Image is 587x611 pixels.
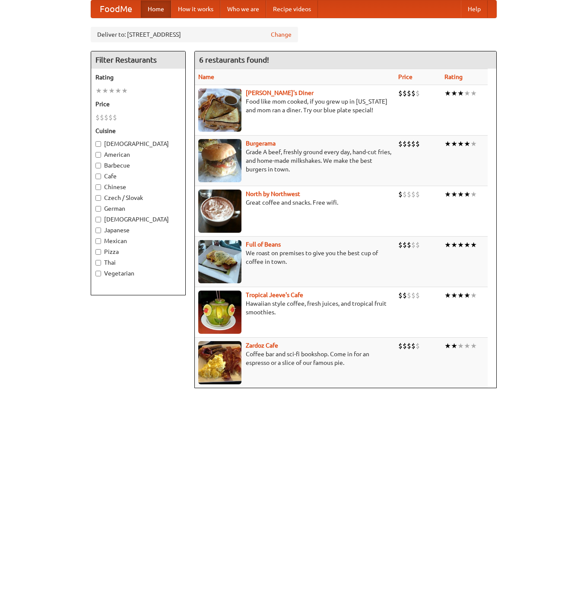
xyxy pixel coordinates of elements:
[95,204,181,213] label: German
[95,141,101,147] input: [DEMOGRAPHIC_DATA]
[457,89,464,98] li: ★
[451,341,457,351] li: ★
[398,73,412,80] a: Price
[461,0,488,18] a: Help
[398,341,403,351] li: $
[411,291,416,300] li: $
[113,113,117,122] li: $
[95,258,181,267] label: Thai
[407,291,411,300] li: $
[95,226,181,234] label: Japanese
[95,163,101,168] input: Barbecue
[199,56,269,64] ng-pluralize: 6 restaurants found!
[246,190,300,197] a: North by Northwest
[246,342,278,349] a: Zardoz Cafe
[95,195,101,201] input: Czech / Slovak
[403,190,407,199] li: $
[403,89,407,98] li: $
[470,139,477,149] li: ★
[198,240,241,283] img: beans.jpg
[464,341,470,351] li: ★
[246,89,314,96] a: [PERSON_NAME]'s Diner
[198,341,241,384] img: zardoz.jpg
[95,249,101,255] input: Pizza
[444,341,451,351] li: ★
[220,0,266,18] a: Who we are
[95,215,181,224] label: [DEMOGRAPHIC_DATA]
[451,89,457,98] li: ★
[266,0,318,18] a: Recipe videos
[416,139,420,149] li: $
[411,190,416,199] li: $
[95,139,181,148] label: [DEMOGRAPHIC_DATA]
[95,86,102,95] li: ★
[246,291,303,298] a: Tropical Jeeve's Cafe
[198,299,391,317] p: Hawaiian style coffee, fresh juices, and tropical fruit smoothies.
[198,148,391,174] p: Grade A beef, freshly ground every day, hand-cut fries, and home-made milkshakes. We make the bes...
[457,190,464,199] li: ★
[407,240,411,250] li: $
[95,193,181,202] label: Czech / Slovak
[451,190,457,199] li: ★
[121,86,128,95] li: ★
[444,240,451,250] li: ★
[464,89,470,98] li: ★
[464,240,470,250] li: ★
[457,291,464,300] li: ★
[246,140,276,147] a: Burgerama
[398,291,403,300] li: $
[115,86,121,95] li: ★
[457,240,464,250] li: ★
[95,150,181,159] label: American
[444,190,451,199] li: ★
[464,291,470,300] li: ★
[246,241,281,248] a: Full of Beans
[470,291,477,300] li: ★
[464,139,470,149] li: ★
[451,291,457,300] li: ★
[411,139,416,149] li: $
[398,89,403,98] li: $
[403,139,407,149] li: $
[95,161,181,170] label: Barbecue
[470,89,477,98] li: ★
[95,247,181,256] label: Pizza
[95,260,101,266] input: Thai
[108,113,113,122] li: $
[198,350,391,367] p: Coffee bar and sci-fi bookshop. Come in for an espresso or a slice of our famous pie.
[470,240,477,250] li: ★
[95,206,101,212] input: German
[198,190,241,233] img: north.jpg
[457,341,464,351] li: ★
[271,30,292,39] a: Change
[407,139,411,149] li: $
[91,27,298,42] div: Deliver to: [STREET_ADDRESS]
[141,0,171,18] a: Home
[470,341,477,351] li: ★
[403,240,407,250] li: $
[398,139,403,149] li: $
[198,89,241,132] img: sallys.jpg
[416,341,420,351] li: $
[444,89,451,98] li: ★
[398,240,403,250] li: $
[444,291,451,300] li: ★
[95,152,101,158] input: American
[198,97,391,114] p: Food like mom cooked, if you grew up in [US_STATE] and mom ran a diner. Try our blue plate special!
[198,249,391,266] p: We roast on premises to give you the best cup of coffee in town.
[407,341,411,351] li: $
[411,341,416,351] li: $
[403,341,407,351] li: $
[95,269,181,278] label: Vegetarian
[95,238,101,244] input: Mexican
[95,237,181,245] label: Mexican
[198,198,391,207] p: Great coffee and snacks. Free wifi.
[416,190,420,199] li: $
[451,139,457,149] li: ★
[407,89,411,98] li: $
